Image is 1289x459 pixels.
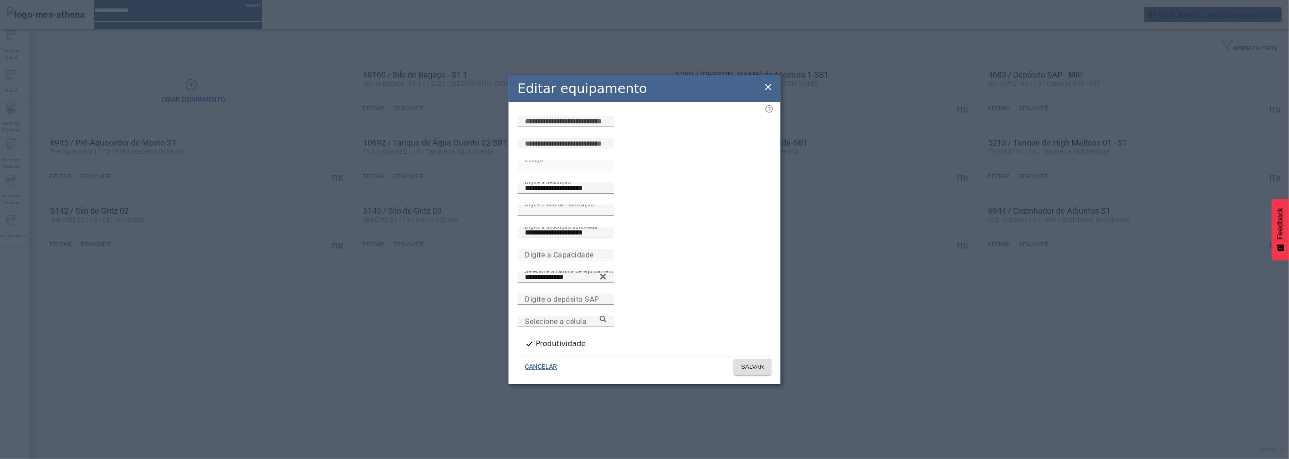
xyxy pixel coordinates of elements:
[525,295,599,303] mat-label: Digite o depósito SAP
[525,316,606,327] input: Number
[518,359,564,375] button: CANCELAR
[525,317,586,326] mat-label: Selecione a célula
[1276,208,1284,239] span: Feedback
[525,157,543,163] mat-label: Código
[534,338,586,349] label: Produtividade
[525,201,594,208] mat-label: Digite o Ano de Fabricação
[525,362,557,371] span: CANCELAR
[1272,199,1289,260] button: Feedback - Mostrar pesquisa
[525,179,571,186] mat-label: Digite a descrição
[741,362,764,371] span: SALVAR
[525,272,606,283] input: Number
[525,250,594,259] mat-label: Digite a Capacidade
[525,224,598,230] mat-label: Digite a descrição abreviada
[734,359,771,375] button: SALVAR
[518,79,647,98] h2: Editar equipamento
[525,268,617,274] mat-label: Selecione a família de equipamento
